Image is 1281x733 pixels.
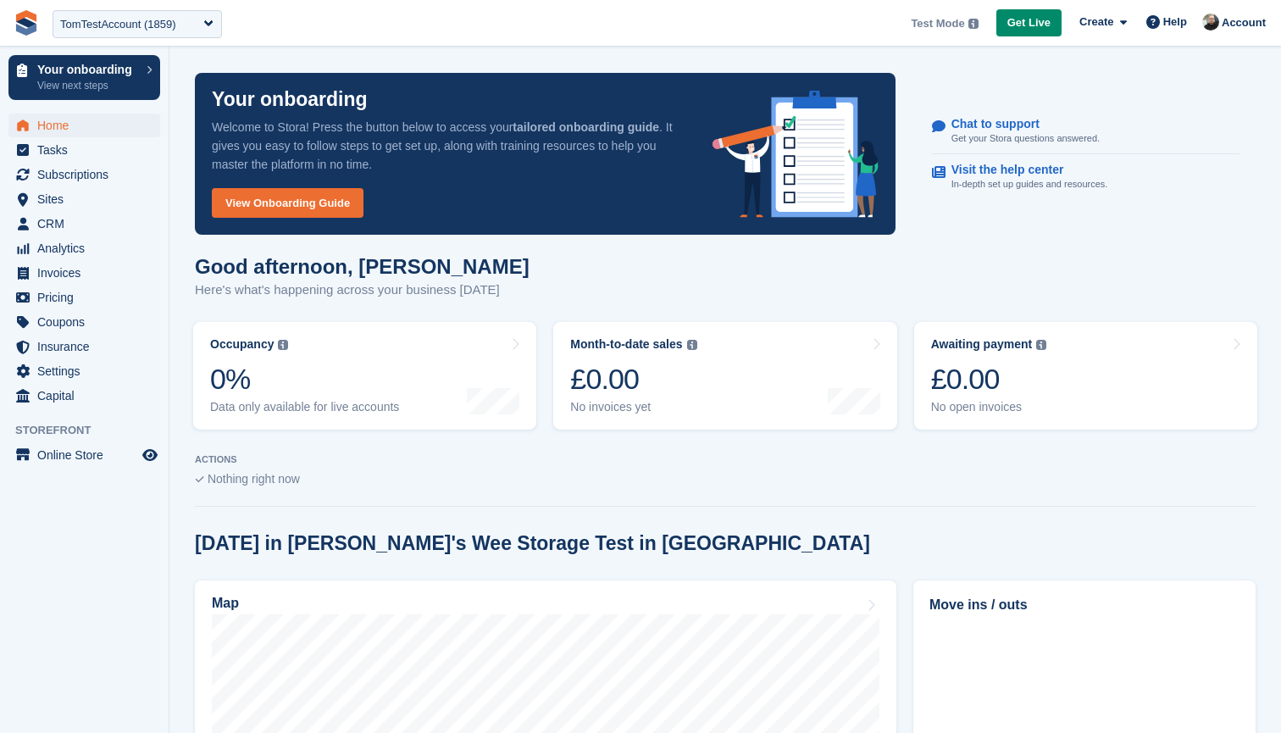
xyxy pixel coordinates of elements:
a: menu [8,443,160,467]
a: menu [8,310,160,334]
img: blank_slate_check_icon-ba018cac091ee9be17c0a81a6c232d5eb81de652e7a59be601be346b1b6ddf79.svg [195,476,204,483]
span: Home [37,114,139,137]
span: Nothing right now [208,472,300,486]
a: View Onboarding Guide [212,188,363,218]
p: Visit the help center [951,163,1095,177]
a: menu [8,384,160,408]
a: menu [8,212,160,236]
a: Preview store [140,445,160,465]
p: Here's what's happening across your business [DATE] [195,280,530,300]
a: Chat to support Get your Stora questions answered. [932,108,1239,155]
p: Your onboarding [212,90,368,109]
h2: Map [212,596,239,611]
a: Visit the help center In-depth set up guides and resources. [932,154,1239,200]
span: Settings [37,359,139,383]
a: menu [8,261,160,285]
div: TomTestAccount (1859) [60,16,176,33]
img: icon-info-grey-7440780725fd019a000dd9b08b2336e03edf1995a4989e88bcd33f0948082b44.svg [278,340,288,350]
span: Insurance [37,335,139,358]
div: Occupancy [210,337,274,352]
strong: tailored onboarding guide [513,120,659,134]
a: menu [8,114,160,137]
a: Month-to-date sales £0.00 No invoices yet [553,322,896,430]
a: menu [8,335,160,358]
h2: Move ins / outs [929,595,1239,615]
a: Awaiting payment £0.00 No open invoices [914,322,1257,430]
a: Your onboarding View next steps [8,55,160,100]
div: Data only available for live accounts [210,400,399,414]
span: Get Live [1007,14,1051,31]
p: ACTIONS [195,454,1256,465]
div: £0.00 [931,362,1047,397]
a: menu [8,359,160,383]
div: Month-to-date sales [570,337,682,352]
span: Pricing [37,286,139,309]
p: Your onboarding [37,64,138,75]
a: menu [8,187,160,211]
span: Create [1079,14,1113,31]
span: Invoices [37,261,139,285]
img: stora-icon-8386f47178a22dfd0bd8f6a31ec36ba5ce8667c1dd55bd0f319d3a0aa187defe.svg [14,10,39,36]
span: Help [1163,14,1187,31]
img: onboarding-info-6c161a55d2c0e0a8cae90662b2fe09162a5109e8cc188191df67fb4f79e88e88.svg [713,91,879,218]
span: Analytics [37,236,139,260]
a: menu [8,286,160,309]
a: menu [8,236,160,260]
span: Subscriptions [37,163,139,186]
span: Storefront [15,422,169,439]
p: View next steps [37,78,138,93]
div: No invoices yet [570,400,696,414]
span: Test Mode [911,15,964,32]
a: menu [8,163,160,186]
a: menu [8,138,160,162]
img: icon-info-grey-7440780725fd019a000dd9b08b2336e03edf1995a4989e88bcd33f0948082b44.svg [1036,340,1046,350]
span: Sites [37,187,139,211]
img: Tom Huddleston [1202,14,1219,31]
a: Occupancy 0% Data only available for live accounts [193,322,536,430]
span: Online Store [37,443,139,467]
div: £0.00 [570,362,696,397]
div: No open invoices [931,400,1047,414]
p: Get your Stora questions answered. [951,131,1100,146]
div: Awaiting payment [931,337,1033,352]
p: Welcome to Stora! Press the button below to access your . It gives you easy to follow steps to ge... [212,118,685,174]
h2: [DATE] in [PERSON_NAME]'s Wee Storage Test in [GEOGRAPHIC_DATA] [195,532,870,555]
span: Tasks [37,138,139,162]
a: Get Live [996,9,1062,37]
span: Account [1222,14,1266,31]
p: In-depth set up guides and resources. [951,177,1108,192]
span: CRM [37,212,139,236]
img: icon-info-grey-7440780725fd019a000dd9b08b2336e03edf1995a4989e88bcd33f0948082b44.svg [687,340,697,350]
img: icon-info-grey-7440780725fd019a000dd9b08b2336e03edf1995a4989e88bcd33f0948082b44.svg [968,19,979,29]
span: Capital [37,384,139,408]
div: 0% [210,362,399,397]
h1: Good afternoon, [PERSON_NAME] [195,255,530,278]
span: Coupons [37,310,139,334]
p: Chat to support [951,117,1086,131]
